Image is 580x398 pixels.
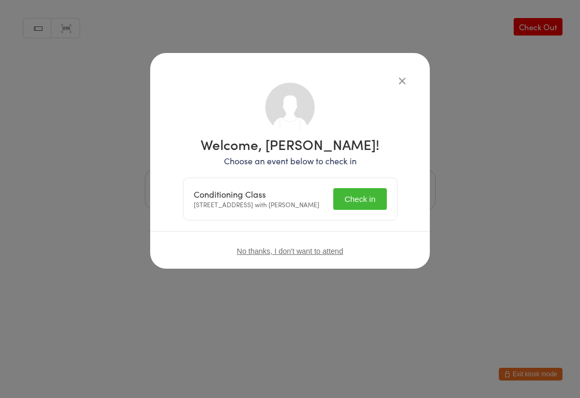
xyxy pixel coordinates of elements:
h1: Welcome, [PERSON_NAME]! [183,137,397,151]
p: Choose an event below to check in [183,155,397,167]
img: no_photo.png [265,83,315,132]
button: Check in [333,188,386,210]
div: Conditioning Class [194,189,319,199]
button: No thanks, I don't want to attend [237,247,343,255]
div: [STREET_ADDRESS] with [PERSON_NAME] [194,189,319,209]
